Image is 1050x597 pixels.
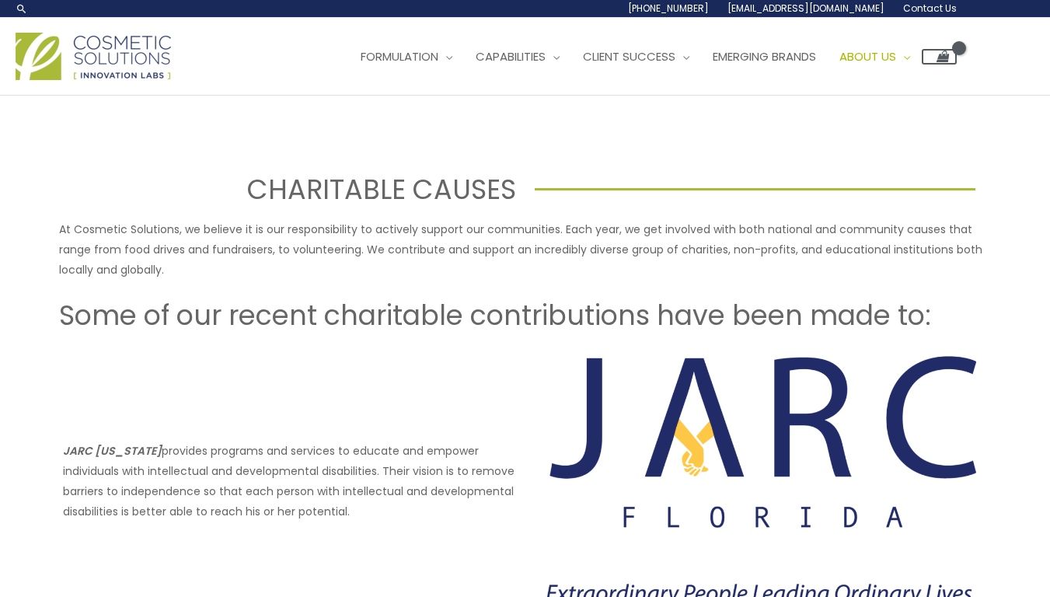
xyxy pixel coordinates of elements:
[922,49,957,65] a: View Shopping Cart, empty
[75,170,515,208] h1: CHARITABLE CAUSES
[349,33,464,80] a: Formulation
[63,441,516,522] p: provides programs and services to educate and empower individuals with intellectual and developme...
[903,2,957,15] span: Contact Us
[63,443,162,459] strong: JARC [US_STATE]
[16,33,171,80] img: Cosmetic Solutions Logo
[464,33,571,80] a: Capabilities
[571,33,701,80] a: Client Success
[59,298,992,333] h2: Some of our recent charitable contributions have been made to:
[59,219,992,280] p: At Cosmetic Solutions, we believe it is our responsibility to actively support our communities. E...
[727,2,884,15] span: [EMAIL_ADDRESS][DOMAIN_NAME]
[628,2,709,15] span: [PHONE_NUMBER]
[476,48,546,65] span: Capabilities
[16,2,28,15] a: Search icon link
[713,48,816,65] span: Emerging Brands
[839,48,896,65] span: About Us
[701,33,828,80] a: Emerging Brands
[828,33,922,80] a: About Us
[361,48,438,65] span: Formulation
[583,48,675,65] span: Client Success
[337,33,957,80] nav: Site Navigation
